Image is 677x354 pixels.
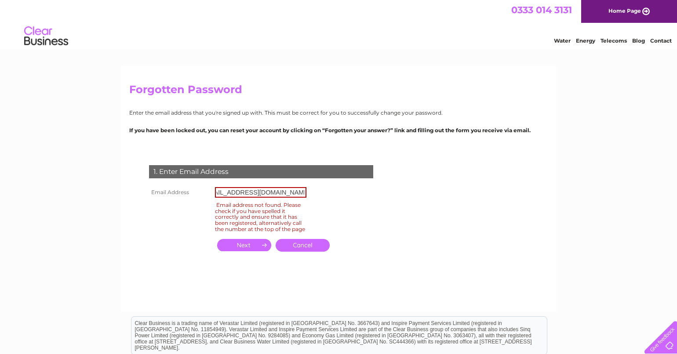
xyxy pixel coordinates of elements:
a: Water [554,37,571,44]
th: Email Address [147,185,213,200]
div: 1. Enter Email Address [149,165,373,178]
a: Telecoms [601,37,627,44]
p: Enter the email address that you're signed up with. This must be correct for you to successfully ... [129,108,548,117]
a: Blog [632,37,645,44]
a: Energy [576,37,595,44]
a: Cancel [276,239,330,252]
div: Clear Business is a trading name of Verastar Limited (registered in [GEOGRAPHIC_DATA] No. 3667643... [131,5,547,43]
img: logo.png [24,23,69,50]
h2: Forgotten Password [129,83,548,100]
div: Email address not found. Please check if you have spelled it correctly and ensure that it has bee... [215,200,306,234]
p: If you have been locked out, you can reset your account by clicking on “Forgotten your answer?” l... [129,126,548,134]
a: 0333 014 3131 [511,4,572,15]
a: Contact [650,37,672,44]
